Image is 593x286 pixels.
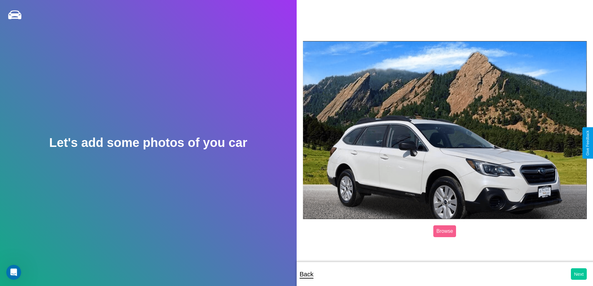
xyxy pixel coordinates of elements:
button: Next [571,268,587,280]
p: Back [300,269,313,280]
label: Browse [433,225,456,237]
img: posted [303,41,587,219]
div: Give Feedback [586,130,590,156]
h2: Let's add some photos of you car [49,136,247,150]
iframe: Intercom live chat [6,265,21,280]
